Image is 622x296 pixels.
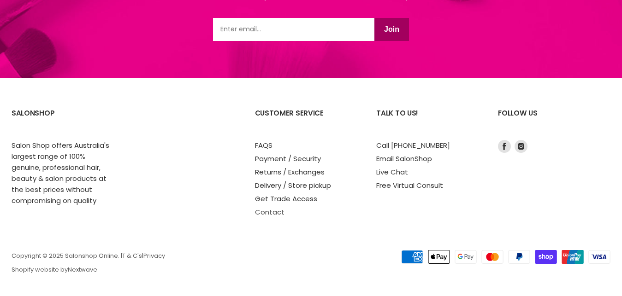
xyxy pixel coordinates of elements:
[255,154,321,163] a: Payment / Security
[376,102,480,140] h2: Talk to us!
[374,18,409,41] button: Join
[255,140,272,150] a: FAQS
[255,102,358,140] h2: Customer Service
[498,102,610,140] h2: Follow us
[213,18,374,41] input: Email
[255,180,331,190] a: Delivery / Store pickup
[255,167,325,177] a: Returns / Exchanges
[376,140,450,150] a: Call [PHONE_NUMBER]
[143,251,165,260] a: Privacy
[255,207,284,217] a: Contact
[12,102,115,140] h2: SalonShop
[12,140,115,206] p: Salon Shop offers Australia's largest range of 100% genuine, professional hair, beauty & salon pr...
[376,180,443,190] a: Free Virtual Consult
[68,265,97,274] a: Nextwave
[376,154,432,163] a: Email SalonShop
[122,251,142,260] a: T & C's
[255,194,317,203] a: Get Trade Access
[376,167,408,177] a: Live Chat
[12,253,365,273] p: Copyright © 2025 Salonshop Online. | | Shopify website by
